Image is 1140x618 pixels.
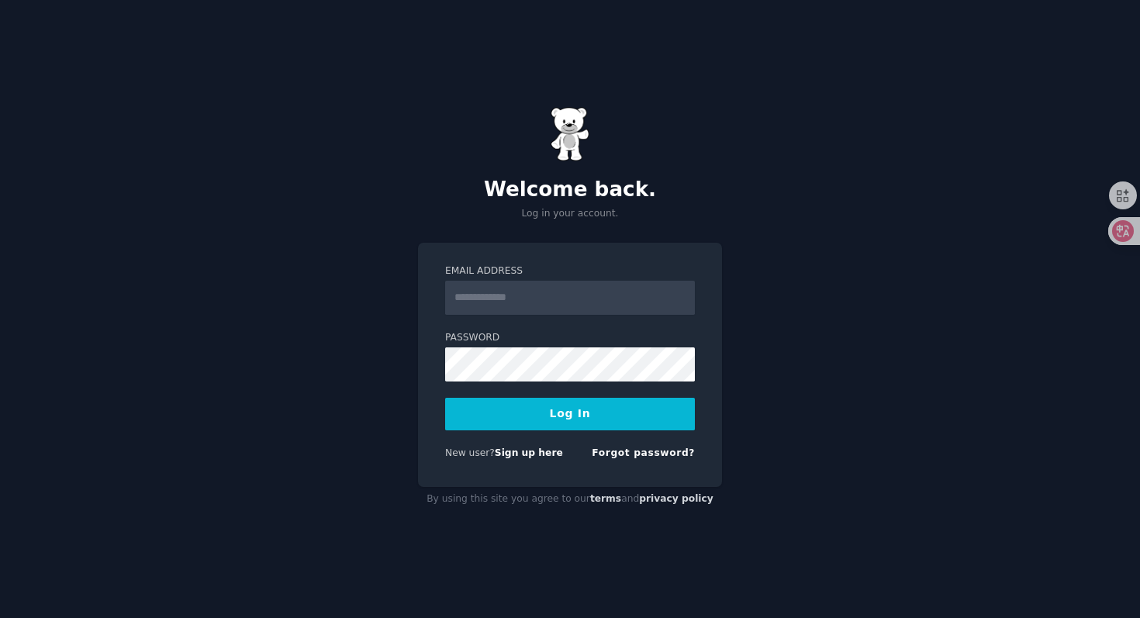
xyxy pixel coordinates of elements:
[639,493,713,504] a: privacy policy
[495,447,563,458] a: Sign up here
[592,447,695,458] a: Forgot password?
[418,178,722,202] h2: Welcome back.
[445,264,695,278] label: Email Address
[445,331,695,345] label: Password
[418,487,722,512] div: By using this site you agree to our and
[590,493,621,504] a: terms
[445,398,695,430] button: Log In
[551,107,589,161] img: Gummy Bear
[445,447,495,458] span: New user?
[418,207,722,221] p: Log in your account.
